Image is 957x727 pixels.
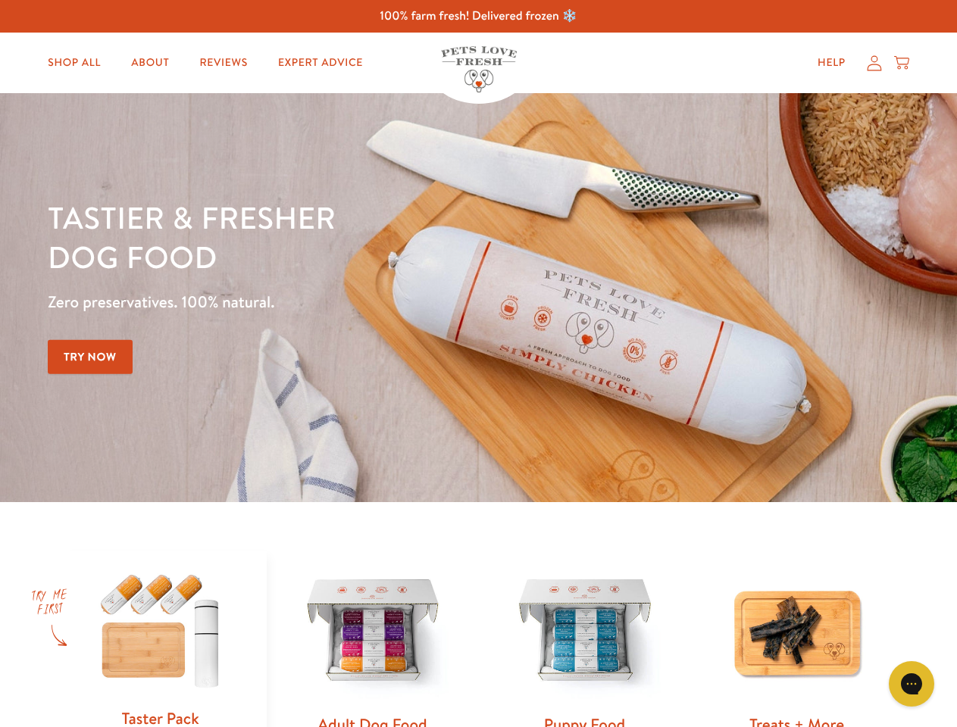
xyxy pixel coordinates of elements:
[119,48,181,78] a: About
[441,46,517,92] img: Pets Love Fresh
[48,289,622,316] p: Zero preservatives. 100% natural.
[36,48,113,78] a: Shop All
[187,48,259,78] a: Reviews
[48,340,133,374] a: Try Now
[805,48,858,78] a: Help
[48,198,622,276] h1: Tastier & fresher dog food
[881,656,942,712] iframe: Gorgias live chat messenger
[266,48,375,78] a: Expert Advice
